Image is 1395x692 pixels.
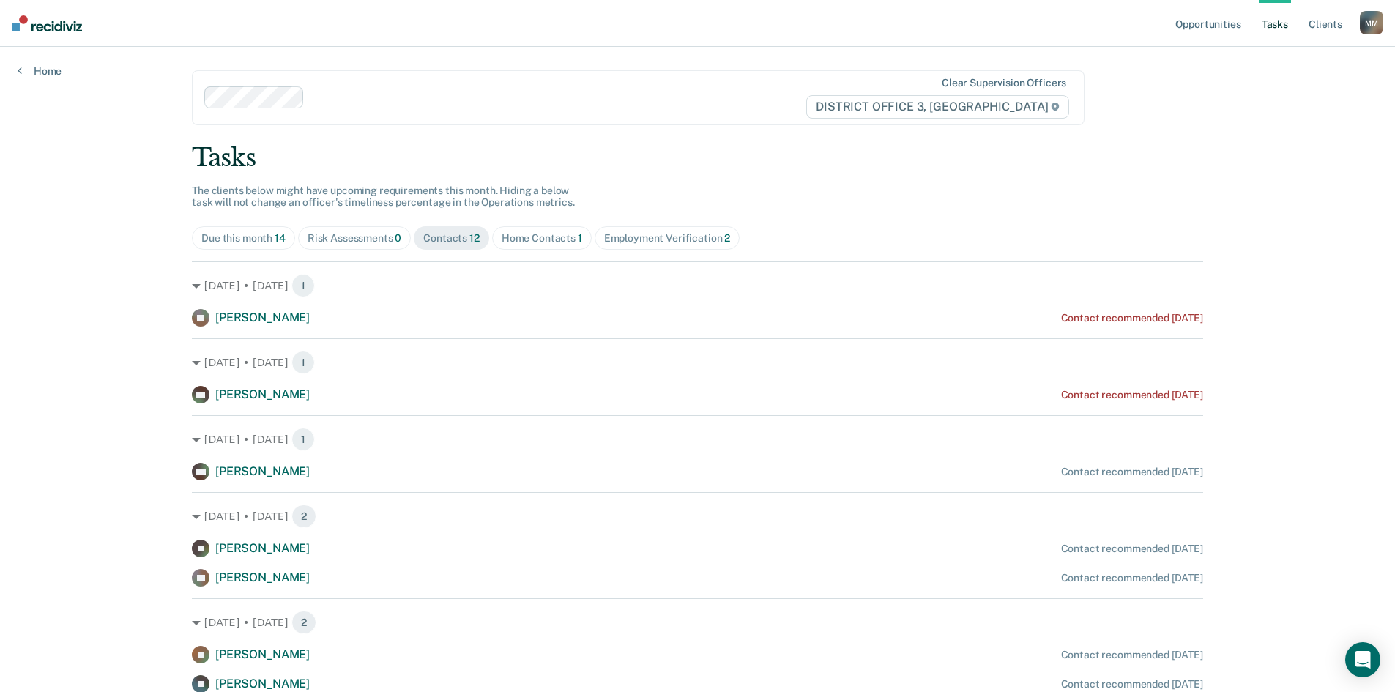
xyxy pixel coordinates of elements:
[215,310,310,324] span: [PERSON_NAME]
[275,232,286,244] span: 14
[192,185,575,209] span: The clients below might have upcoming requirements this month. Hiding a below task will not chang...
[1360,11,1383,34] button: MM
[192,428,1203,451] div: [DATE] • [DATE] 1
[1061,389,1203,401] div: Contact recommended [DATE]
[1360,11,1383,34] div: M M
[604,232,731,245] div: Employment Verification
[502,232,582,245] div: Home Contacts
[192,274,1203,297] div: [DATE] • [DATE] 1
[724,232,730,244] span: 2
[806,95,1069,119] span: DISTRICT OFFICE 3, [GEOGRAPHIC_DATA]
[1061,649,1203,661] div: Contact recommended [DATE]
[201,232,286,245] div: Due this month
[215,387,310,401] span: [PERSON_NAME]
[192,351,1203,374] div: [DATE] • [DATE] 1
[291,351,315,374] span: 1
[1061,572,1203,584] div: Contact recommended [DATE]
[12,15,82,31] img: Recidiviz
[1061,543,1203,555] div: Contact recommended [DATE]
[215,464,310,478] span: [PERSON_NAME]
[192,611,1203,634] div: [DATE] • [DATE] 2
[215,677,310,691] span: [PERSON_NAME]
[215,647,310,661] span: [PERSON_NAME]
[942,77,1066,89] div: Clear supervision officers
[291,505,316,528] span: 2
[1061,312,1203,324] div: Contact recommended [DATE]
[1061,678,1203,691] div: Contact recommended [DATE]
[215,541,310,555] span: [PERSON_NAME]
[18,64,62,78] a: Home
[423,232,480,245] div: Contacts
[578,232,582,244] span: 1
[1345,642,1380,677] div: Open Intercom Messenger
[395,232,401,244] span: 0
[291,274,315,297] span: 1
[1061,466,1203,478] div: Contact recommended [DATE]
[215,570,310,584] span: [PERSON_NAME]
[291,428,315,451] span: 1
[192,505,1203,528] div: [DATE] • [DATE] 2
[469,232,480,244] span: 12
[308,232,402,245] div: Risk Assessments
[291,611,316,634] span: 2
[192,143,1203,173] div: Tasks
